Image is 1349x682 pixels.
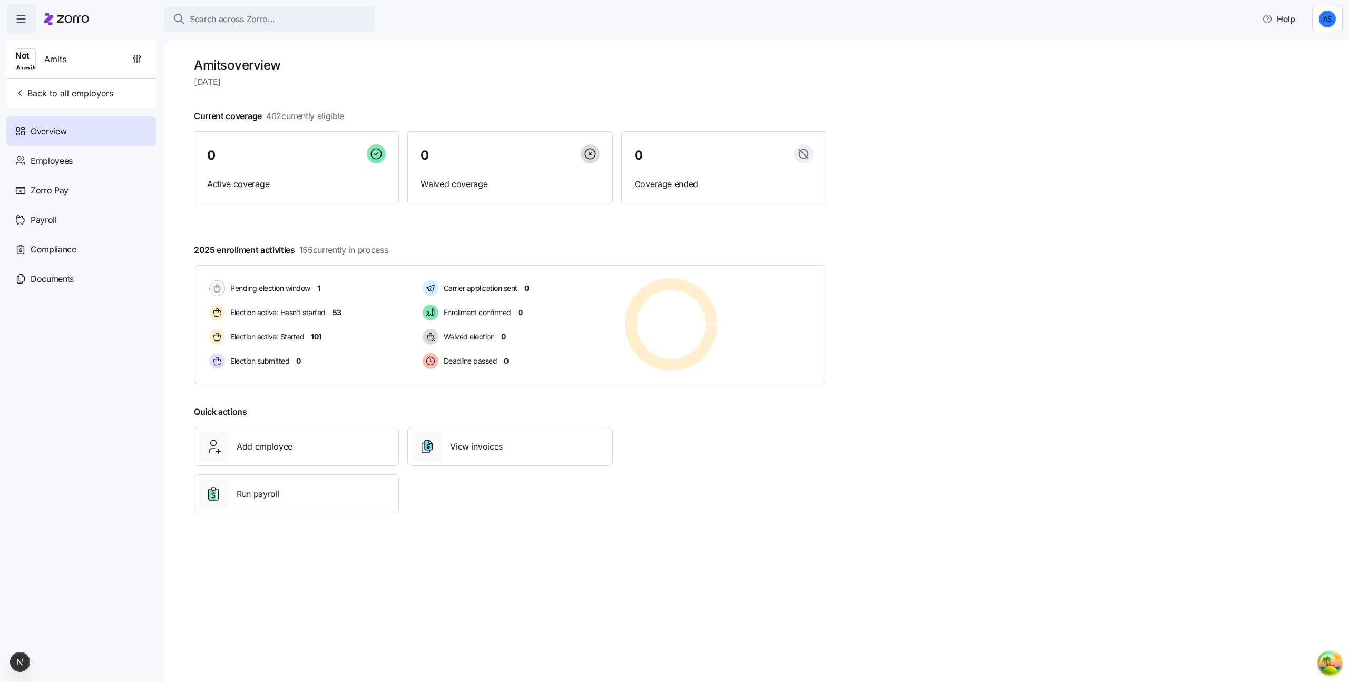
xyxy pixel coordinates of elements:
span: Overview [31,125,66,138]
span: 0 [207,149,216,162]
span: 0 [501,332,506,342]
span: 0 [504,356,509,366]
button: Back to all employers [11,83,118,104]
span: Deadline passed [441,356,497,366]
span: Waived coverage [421,178,599,191]
a: Zorro Pay [6,176,156,205]
span: [DATE] [194,75,826,89]
span: 101 [311,332,321,342]
span: 1 [317,283,320,294]
a: Compliance [6,235,156,264]
span: 0 [518,307,523,318]
span: Pending election window [227,283,310,294]
span: 0 [296,356,301,366]
span: Election active: Started [227,332,304,342]
span: Election active: Hasn't started [227,307,326,318]
span: 2025 enrollment activities [194,243,388,257]
span: Current coverage [194,110,344,123]
span: Coverage ended [634,178,813,191]
span: Active coverage [207,178,386,191]
span: Search across Zorro... [190,13,275,26]
span: Waived election [441,332,495,342]
span: Add employee [237,440,292,453]
h1: Amits overview [194,57,826,73]
a: Payroll [6,205,156,235]
span: Not Available [15,49,50,75]
span: Election submitted [227,356,289,366]
button: Open Tanstack query devtools [1319,652,1341,674]
span: Run payroll [237,488,279,501]
span: Payroll [31,213,57,227]
span: 0 [524,283,529,294]
span: 0 [421,149,429,162]
span: Carrier application sent [441,283,517,294]
span: Amits [44,53,66,66]
span: Compliance [31,243,76,256]
a: Overview [6,116,156,146]
span: 402 currently eligible [266,110,344,123]
span: Documents [31,272,74,286]
span: 0 [634,149,643,162]
span: Employees [31,154,73,168]
a: Employees [6,146,156,176]
button: Help [1254,8,1304,30]
span: Back to all employers [15,87,113,100]
span: Quick actions [194,405,247,418]
img: 5501e7860a6200fd2ae897ff5e54e6a7 [1319,11,1336,27]
span: 53 [333,307,341,318]
span: 155 currently in process [299,243,388,257]
a: Documents [6,264,156,294]
span: View invoices [450,440,503,453]
span: Enrollment confirmed [441,307,511,318]
span: Help [1262,13,1295,25]
span: Zorro Pay [31,184,69,197]
button: Search across Zorro... [164,6,375,32]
